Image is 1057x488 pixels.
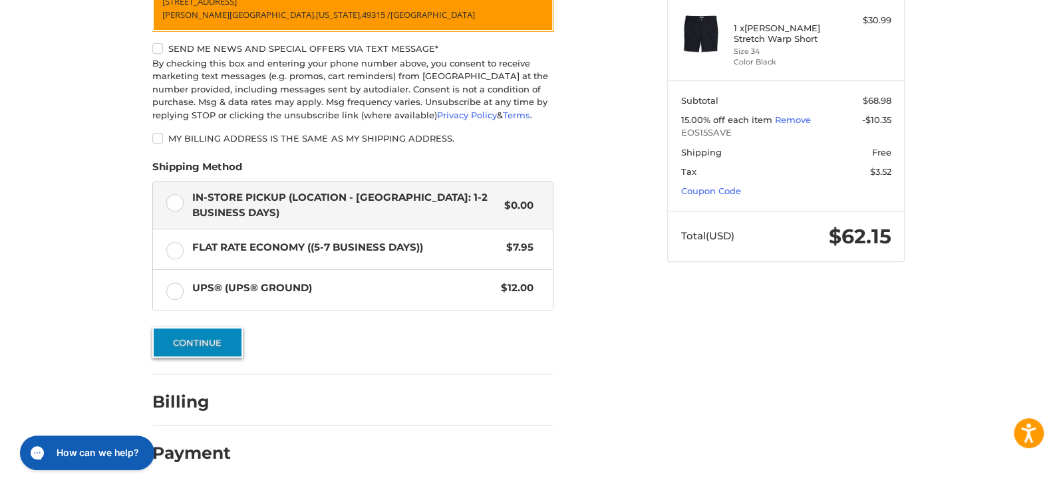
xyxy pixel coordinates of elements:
[681,95,718,106] span: Subtotal
[316,9,362,21] span: [US_STATE],
[13,431,158,475] iframe: Gorgias live chat messenger
[152,443,231,463] h2: Payment
[870,166,891,177] span: $3.52
[734,46,835,57] li: Size 34
[152,57,553,122] div: By checking this box and entering your phone number above, you consent to receive marketing text ...
[362,9,390,21] span: 49315 /
[152,160,242,181] legend: Shipping Method
[152,392,230,412] h2: Billing
[734,23,835,45] h4: 1 x [PERSON_NAME] Stretch Warp Short
[498,198,533,213] span: $0.00
[152,327,243,358] button: Continue
[152,133,553,144] label: My billing address is the same as my shipping address.
[192,190,498,220] span: In-Store Pickup (Location - [GEOGRAPHIC_DATA]: 1-2 BUSINESS DAYS)
[192,281,495,296] span: UPS® (UPS® Ground)
[162,9,316,21] span: [PERSON_NAME][GEOGRAPHIC_DATA],
[829,224,891,249] span: $62.15
[681,229,734,242] span: Total (USD)
[681,185,741,196] a: Coupon Code
[862,114,891,125] span: -$10.35
[775,114,811,125] a: Remove
[681,147,722,158] span: Shipping
[437,110,497,120] a: Privacy Policy
[681,166,696,177] span: Tax
[152,43,553,54] label: Send me news and special offers via text message*
[192,240,500,255] span: Flat Rate Economy ((5-7 Business Days))
[503,110,530,120] a: Terms
[390,9,475,21] span: [GEOGRAPHIC_DATA]
[734,57,835,68] li: Color Black
[500,240,533,255] span: $7.95
[863,95,891,106] span: $68.98
[839,14,891,27] div: $30.99
[681,114,775,125] span: 15.00% off each item
[681,126,891,140] span: EOS15SAVE
[494,281,533,296] span: $12.00
[872,147,891,158] span: Free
